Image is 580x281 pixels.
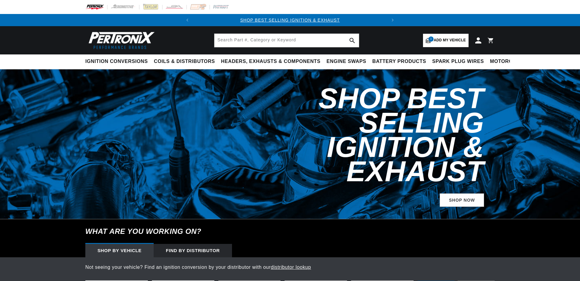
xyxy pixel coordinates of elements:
summary: Headers, Exhausts & Components [218,54,323,69]
a: 1Add my vehicle [423,34,469,47]
span: Engine Swaps [326,58,366,65]
span: Headers, Exhausts & Components [221,58,320,65]
span: Coils & Distributors [154,58,215,65]
button: search button [346,34,359,47]
span: Ignition Conversions [85,58,148,65]
button: Translation missing: en.sections.announcements.previous_announcement [181,14,193,26]
h2: Shop Best Selling Ignition & Exhaust [224,86,484,184]
summary: Ignition Conversions [85,54,151,69]
a: distributor lookup [271,265,311,270]
summary: Battery Products [369,54,429,69]
div: 1 of 2 [193,17,387,23]
span: 1 [428,36,434,42]
summary: Spark Plug Wires [429,54,487,69]
summary: Coils & Distributors [151,54,218,69]
summary: Engine Swaps [323,54,369,69]
span: Battery Products [372,58,426,65]
a: SHOP NOW [440,193,484,207]
span: Add my vehicle [434,37,466,43]
div: Shop by vehicle [85,244,154,257]
img: Pertronix [85,30,155,51]
summary: Motorcycle [487,54,529,69]
input: Search Part #, Category or Keyword [214,34,359,47]
span: Motorcycle [490,58,526,65]
p: Not seeing your vehicle? Find an ignition conversion by your distributor with our [85,263,495,271]
div: Announcement [193,17,387,23]
a: SHOP BEST SELLING IGNITION & EXHAUST [240,18,340,23]
span: Spark Plug Wires [432,58,484,65]
h6: What are you working on? [70,219,510,244]
button: Translation missing: en.sections.announcements.next_announcement [387,14,399,26]
slideshow-component: Translation missing: en.sections.announcements.announcement_bar [70,14,510,26]
div: Find by Distributor [154,244,232,257]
